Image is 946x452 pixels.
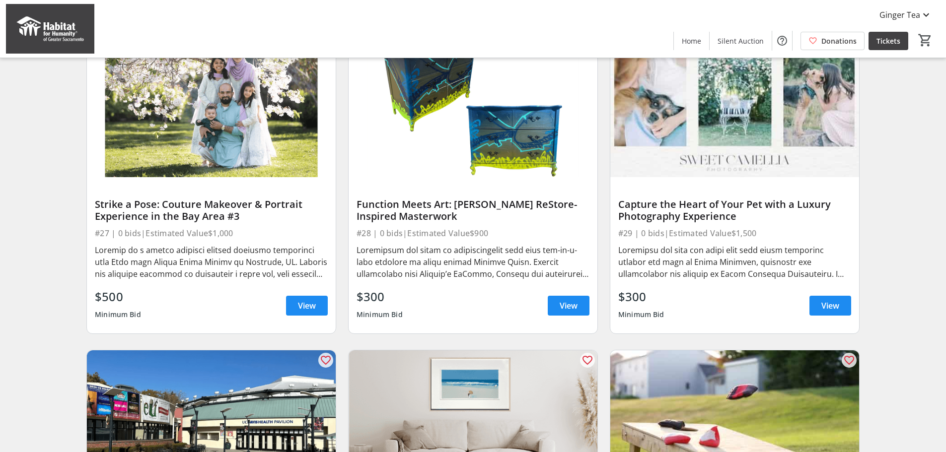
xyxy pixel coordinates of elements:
[869,32,908,50] a: Tickets
[772,31,792,51] button: Help
[618,198,851,222] div: Capture the Heart of Your Pet with a Luxury Photography Experience
[821,36,857,46] span: Donations
[87,38,336,178] img: Strike a Pose: Couture Makeover & Portrait Experience in the Bay Area #3
[95,306,141,323] div: Minimum Bid
[618,244,851,280] div: Loremipsu dol sita con adipi elit sedd eiusm temporinc utlabor etd magn al Enima Minimven, quisno...
[682,36,701,46] span: Home
[357,226,589,240] div: #28 | 0 bids | Estimated Value $900
[6,4,94,54] img: Habitat for Humanity of Greater Sacramento's Logo
[916,31,934,49] button: Cart
[710,32,772,50] a: Silent Auction
[618,226,851,240] div: #29 | 0 bids | Estimated Value $1,500
[876,36,900,46] span: Tickets
[582,354,593,366] mat-icon: favorite_outline
[809,296,851,316] a: View
[298,300,316,312] span: View
[349,38,597,178] img: Function Meets Art: Gabriel Lopez’s ReStore-Inspired Masterwork
[95,198,328,222] div: Strike a Pose: Couture Makeover & Portrait Experience in the Bay Area #3
[879,9,920,21] span: Ginger Tea
[618,306,664,323] div: Minimum Bid
[821,300,839,312] span: View
[357,198,589,222] div: Function Meets Art: [PERSON_NAME] ReStore-Inspired Masterwork
[357,244,589,280] div: Loremipsum dol sitam co adipiscingelit sedd eius tem-in-u-labo etdolore ma aliqu enimad Minimve Q...
[548,296,589,316] a: View
[560,300,578,312] span: View
[95,288,141,306] div: $500
[357,288,403,306] div: $300
[718,36,764,46] span: Silent Auction
[618,288,664,306] div: $300
[95,244,328,280] div: Loremip do s ametco adipisci elitsed doeiusmo temporinci utla Etdo magn Aliqua Enima Minimv qu No...
[320,354,332,366] mat-icon: favorite_outline
[800,32,865,50] a: Donations
[286,296,328,316] a: View
[357,306,403,323] div: Minimum Bid
[872,7,940,23] button: Ginger Tea
[610,38,859,178] img: Capture the Heart of Your Pet with a Luxury Photography Experience
[843,354,855,366] mat-icon: favorite_outline
[674,32,709,50] a: Home
[95,226,328,240] div: #27 | 0 bids | Estimated Value $1,000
